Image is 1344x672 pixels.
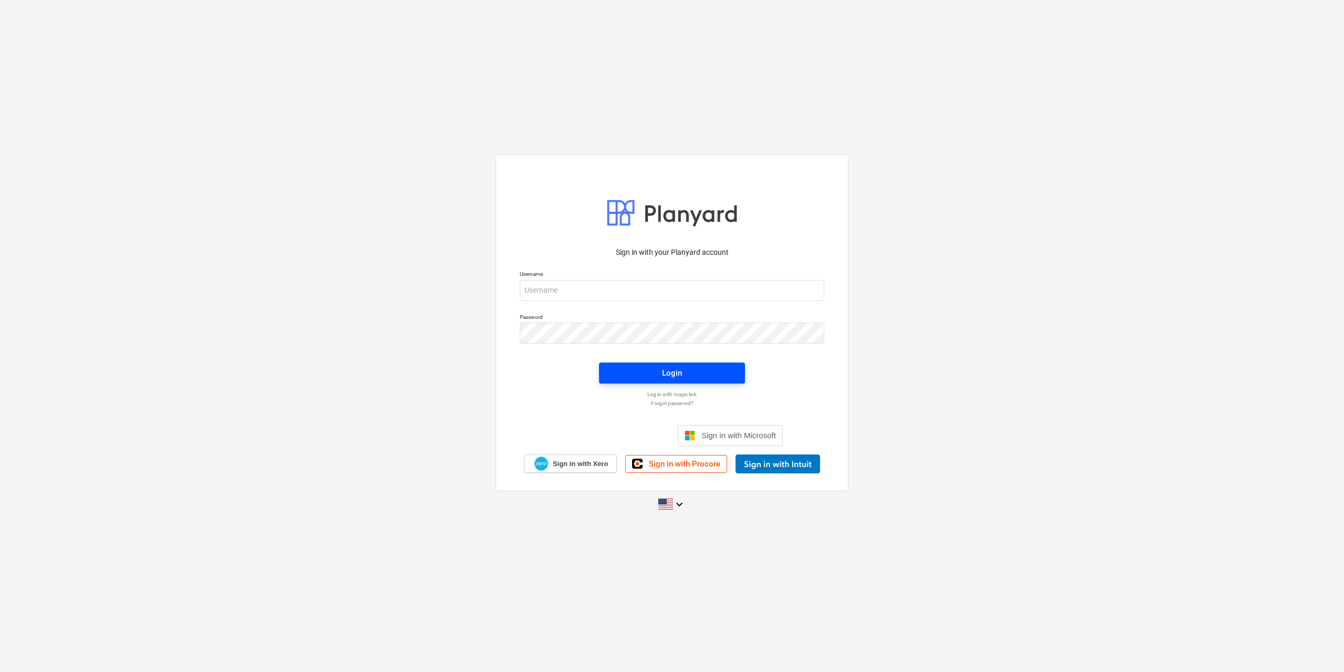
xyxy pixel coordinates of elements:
img: Xero logo [534,457,548,471]
p: Username [520,271,824,280]
i: keyboard_arrow_down [673,498,686,511]
button: Login [599,363,745,384]
a: Sign in with Xero [524,454,617,473]
a: Sign in with Procore [625,455,727,473]
a: Log in with magic link [514,391,829,398]
input: Username [520,280,824,301]
p: Sign in with your Planyard account [520,247,824,258]
div: Login [662,366,682,380]
span: Sign in with Microsoft [701,431,776,440]
span: Sign in with Xero [553,459,608,469]
img: Microsoft logo [685,430,695,441]
span: Sign in with Procore [649,459,720,469]
iframe: Sign in with Google Button [556,424,675,447]
a: Forgot password? [514,400,829,407]
p: Password [520,314,824,323]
